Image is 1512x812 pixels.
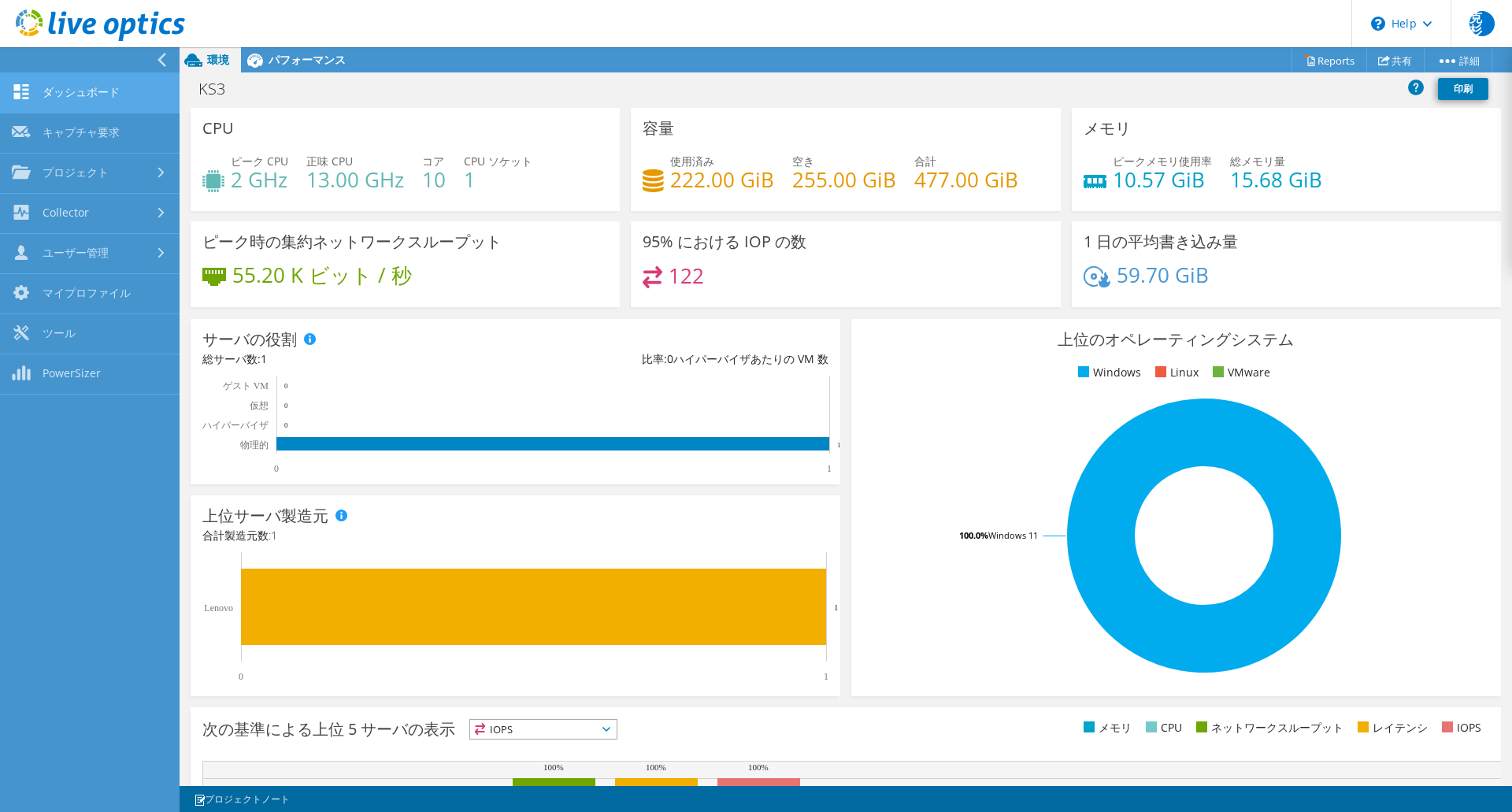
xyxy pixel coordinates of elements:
[271,528,277,543] span: 1
[239,671,243,682] text: 0
[231,154,288,169] span: ピーク CPU
[1230,171,1322,188] h4: 15.68 GiB
[284,421,288,429] text: 0
[422,171,446,188] h4: 10
[824,671,828,682] text: 1
[1438,78,1488,100] a: 印刷
[1084,233,1238,250] h3: 1 日の平均書き込み量
[232,266,412,284] h4: 55.20 K ビット / 秒
[667,351,673,366] span: 0
[274,463,279,474] text: 0
[422,154,444,169] span: コア
[231,171,288,188] h4: 2 GHz
[202,331,297,348] h3: サーバの役割
[1438,719,1481,736] li: IOPS
[202,120,234,137] h3: CPU
[1113,171,1212,188] h4: 10.57 GiB
[207,52,229,67] span: 環境
[792,171,896,188] h4: 255.00 GiB
[249,400,269,411] text: 仮想
[1080,719,1132,736] li: メモリ
[837,441,841,449] text: 1
[834,603,839,612] text: 1
[240,439,269,450] text: 物理的
[914,154,936,169] span: 合計
[515,350,828,368] div: 比率: ハイパーバイザあたりの VM 数
[669,267,704,284] h4: 122
[1209,364,1270,381] li: VMware
[183,789,301,809] a: プロジェクトノート
[1366,48,1425,72] a: 共有
[223,380,269,391] text: ゲスト VM
[261,351,267,366] span: 1
[827,463,832,474] text: 1
[543,762,564,772] text: 100%
[643,120,674,137] h3: 容量
[1084,120,1131,137] h3: メモリ
[204,603,233,614] text: Lenovo
[1192,719,1343,736] li: ネットワークスループット
[284,402,288,410] text: 0
[1074,364,1141,381] li: Windows
[202,527,828,544] h4: 合計製造元数:
[202,350,515,368] div: 総サーバ数:
[1113,154,1212,169] span: ピークメモリ使用率
[670,154,714,169] span: 使用済み
[1424,48,1492,72] a: 詳細
[914,171,1018,188] h4: 477.00 GiB
[1142,719,1182,736] li: CPU
[792,154,814,169] span: 空き
[202,420,269,431] text: ハイパーバイザ
[1117,266,1209,284] h4: 59.70 GiB
[306,154,353,169] span: 正味 CPU
[748,762,769,772] text: 100%
[284,382,288,390] text: 0
[863,331,1489,348] h3: 上位のオペレーティングシステム
[202,233,502,250] h3: ピーク時の集約ネットワークスループット
[959,529,988,541] tspan: 100.0%
[646,762,666,772] text: 100%
[464,154,532,169] span: CPU ソケット
[1354,719,1428,736] li: レイテンシ
[988,529,1038,541] tspan: Windows 11
[1291,48,1367,72] a: Reports
[464,171,532,188] h4: 1
[306,171,404,188] h4: 13.00 GHz
[191,80,250,98] h1: KS3
[1151,364,1199,381] li: Linux
[670,171,774,188] h4: 222.00 GiB
[1371,17,1385,31] svg: \n
[202,507,328,525] h3: 上位サーバ製造元
[643,233,806,250] h3: 95% における IOP の数
[470,720,617,739] span: IOPS
[269,52,346,67] span: パフォーマンス
[1469,11,1495,36] span: 克杉
[1230,154,1285,169] span: 総メモリ量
